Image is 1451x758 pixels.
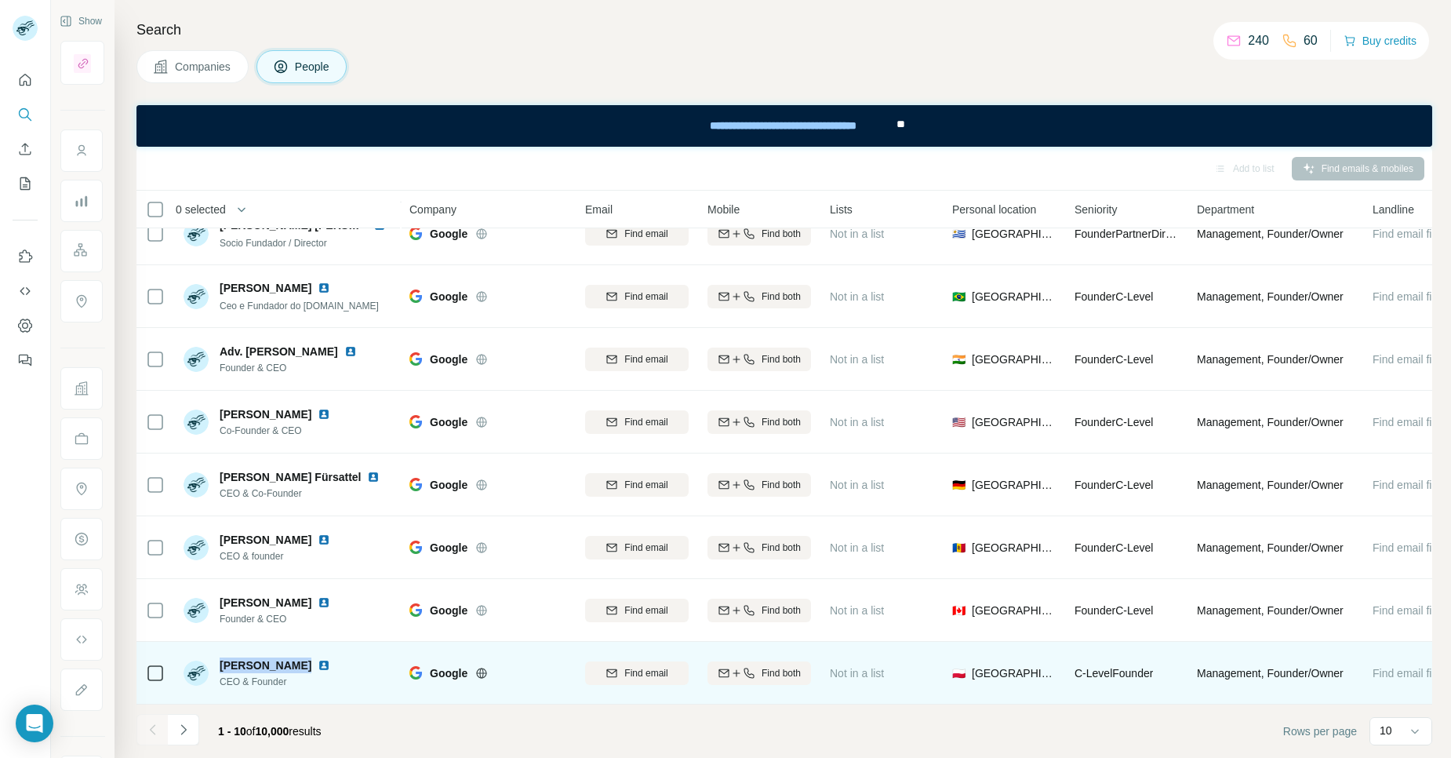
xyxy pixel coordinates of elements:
img: Avatar [184,284,209,309]
span: Find both [762,227,801,241]
span: Find both [762,541,801,555]
span: Google [430,665,467,681]
img: Avatar [184,347,209,372]
img: LinkedIn logo [318,596,330,609]
span: 🇨🇦 [952,603,966,618]
span: Not in a list [830,416,884,428]
img: LinkedIn logo [318,534,330,546]
span: Founder C-Level [1075,290,1153,303]
span: [GEOGRAPHIC_DATA] [972,477,1056,493]
img: Avatar [184,598,209,623]
span: Google [430,414,467,430]
span: Google [430,477,467,493]
span: Management, Founder/Owner [1197,226,1344,242]
span: [PERSON_NAME] Fürsattel [220,469,361,485]
iframe: Banner [136,105,1432,147]
span: Find both [762,352,801,366]
span: [GEOGRAPHIC_DATA] [972,540,1056,556]
span: Founder & CEO [220,612,336,626]
span: 🇵🇱 [952,665,966,681]
span: Google [430,352,467,367]
span: Find both [762,290,801,304]
button: Search [13,100,38,129]
span: [GEOGRAPHIC_DATA] [972,226,1056,242]
span: CEO & Co-Founder [220,487,386,501]
span: Lists [830,202,853,217]
img: Logo of Google [409,352,422,365]
button: My lists [13,169,38,198]
img: Avatar [184,472,209,497]
span: Companies [175,59,232,75]
span: CEO & Founder [220,675,336,689]
button: Feedback [13,346,38,374]
button: Find email [585,222,689,246]
button: Find both [707,473,811,497]
span: 1 - 10 [218,725,246,738]
button: Navigate to next page [168,714,199,745]
button: Find both [707,410,811,434]
span: of [246,725,256,738]
span: Not in a list [830,290,884,303]
span: [PERSON_NAME] [220,406,311,422]
span: Management, Founder/Owner [1197,665,1344,681]
span: Department [1197,202,1254,217]
button: Find email [585,599,689,622]
span: [PERSON_NAME] [220,532,311,548]
img: Logo of Google [409,290,422,302]
img: Logo of Google [409,227,422,239]
span: Find email first [1373,416,1444,428]
span: 🇲🇩 [952,540,966,556]
button: Buy credits [1344,30,1416,52]
span: Personal location [952,202,1036,217]
button: Find email [585,536,689,559]
span: [PERSON_NAME] [220,280,311,296]
button: Quick start [13,66,38,94]
span: Not in a list [830,604,884,617]
span: [GEOGRAPHIC_DATA] [972,352,1056,367]
span: Find email first [1373,604,1444,617]
span: Founder C-Level [1075,416,1153,428]
span: [PERSON_NAME] [220,658,311,673]
span: Management, Founder/Owner [1197,540,1344,556]
img: Logo of Google [409,541,422,553]
span: 0 selected [176,202,226,217]
span: Find email [624,666,667,680]
span: Google [430,289,467,304]
img: Avatar [184,661,209,686]
span: Find email [624,478,667,492]
span: Adv. [PERSON_NAME] [220,344,338,359]
button: Enrich CSV [13,135,38,163]
span: Rows per page [1283,723,1357,739]
span: Founder Partner Director [1075,228,1190,240]
span: 🇩🇪 [952,477,966,493]
span: results [218,725,322,738]
span: [PERSON_NAME] [PERSON_NAME] [220,219,407,231]
button: Find both [707,661,811,685]
span: Management, Founder/Owner [1197,603,1344,618]
span: Seniority [1075,202,1117,217]
button: Find both [707,536,811,559]
span: Socio Fundador / Director [220,238,327,249]
span: [GEOGRAPHIC_DATA] [972,414,1056,430]
button: Find both [707,599,811,622]
span: Founder C-Level [1075,479,1153,491]
button: Dashboard [13,312,38,340]
span: Ceo e Fundador do [DOMAIN_NAME] [220,301,379,312]
p: 60 [1304,31,1318,50]
span: Management, Founder/Owner [1197,289,1344,304]
button: Find both [707,222,811,246]
span: [PERSON_NAME] [220,595,311,610]
span: Find both [762,666,801,680]
span: 10,000 [256,725,289,738]
img: LinkedIn logo [344,345,357,358]
span: Not in a list [830,479,884,491]
span: Find email first [1373,290,1444,303]
span: Google [430,603,467,618]
img: Logo of Google [409,666,422,679]
img: Avatar [184,410,209,435]
span: Find email first [1373,667,1444,680]
span: Find both [762,603,801,618]
span: Find both [762,415,801,429]
img: Avatar [184,221,209,246]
